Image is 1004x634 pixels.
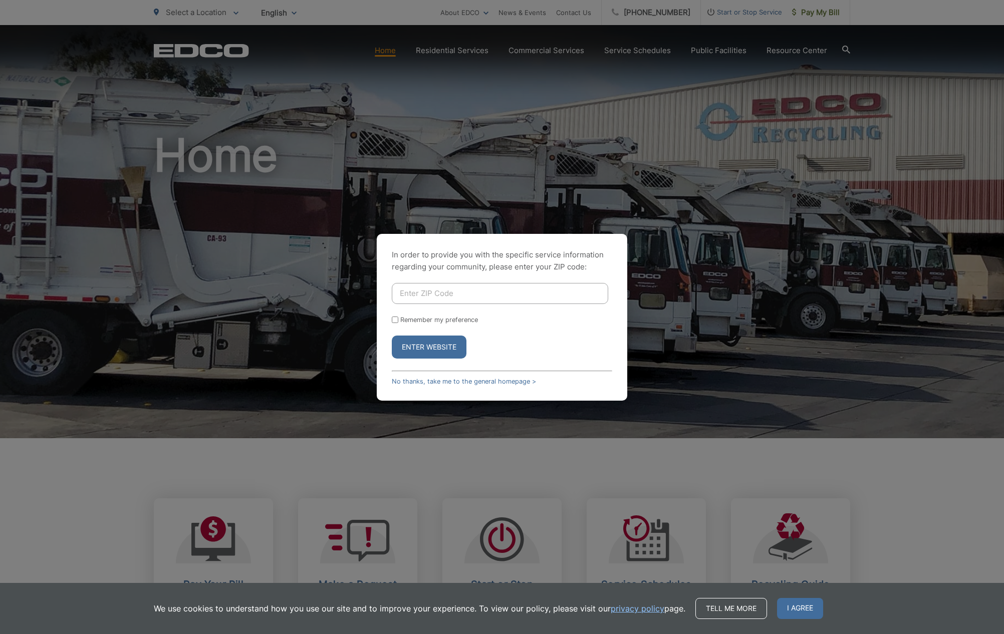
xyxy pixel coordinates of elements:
[611,602,664,614] a: privacy policy
[392,336,466,359] button: Enter Website
[400,316,478,324] label: Remember my preference
[777,598,823,619] span: I agree
[392,378,536,385] a: No thanks, take me to the general homepage >
[695,598,767,619] a: Tell me more
[154,602,685,614] p: We use cookies to understand how you use our site and to improve your experience. To view our pol...
[392,283,608,304] input: Enter ZIP Code
[392,249,612,273] p: In order to provide you with the specific service information regarding your community, please en...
